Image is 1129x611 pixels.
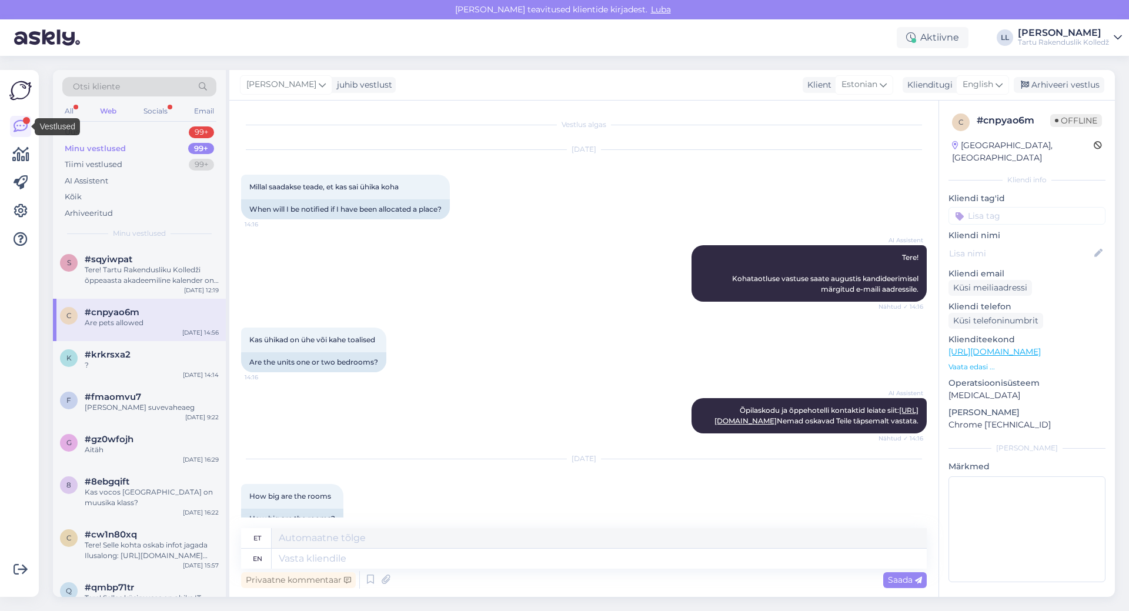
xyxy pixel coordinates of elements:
[241,199,450,219] div: When will I be notified if I have been allocated a place?
[249,492,331,500] span: How big are the rooms
[85,392,141,402] span: #fmaomvu7
[249,182,399,191] span: Millal saadakse teade, et kas sai ühika koha
[879,434,923,443] span: Nähtud ✓ 14:16
[65,191,82,203] div: Kõik
[241,509,343,529] div: How big are the rooms?
[241,119,927,130] div: Vestlus algas
[963,78,993,91] span: English
[183,508,219,517] div: [DATE] 16:22
[183,455,219,464] div: [DATE] 16:29
[948,406,1105,419] p: [PERSON_NAME]
[85,529,137,540] span: #cw1n80xq
[66,480,71,489] span: 8
[85,318,219,328] div: Are pets allowed
[803,79,831,91] div: Klient
[249,335,375,344] span: Kas ühikad on ühe või kahe toalised
[246,78,316,91] span: [PERSON_NAME]
[241,144,927,155] div: [DATE]
[66,396,71,405] span: f
[948,229,1105,242] p: Kliendi nimi
[65,175,108,187] div: AI Assistent
[184,286,219,295] div: [DATE] 12:19
[73,81,120,93] span: Otsi kliente
[9,79,32,102] img: Askly Logo
[189,126,214,138] div: 99+
[841,78,877,91] span: Estonian
[948,268,1105,280] p: Kliendi email
[85,349,131,360] span: #krkrsxa2
[949,247,1092,260] input: Lisa nimi
[67,258,71,267] span: s
[1050,114,1102,127] span: Offline
[897,27,968,48] div: Aktiivne
[1018,28,1109,38] div: [PERSON_NAME]
[879,236,923,245] span: AI Assistent
[1018,28,1122,47] a: [PERSON_NAME]Tartu Rakenduslik Kolledž
[647,4,674,15] span: Luba
[241,453,927,464] div: [DATE]
[98,103,119,119] div: Web
[245,373,289,382] span: 14:16
[958,118,964,126] span: c
[948,192,1105,205] p: Kliendi tag'id
[948,443,1105,453] div: [PERSON_NAME]
[948,333,1105,346] p: Klienditeekond
[85,307,139,318] span: #cnpyao6m
[182,328,219,337] div: [DATE] 14:56
[66,586,72,595] span: q
[948,175,1105,185] div: Kliendi info
[879,389,923,398] span: AI Assistent
[253,549,262,569] div: en
[85,476,129,487] span: #8ebgqift
[1014,77,1104,93] div: Arhiveeri vestlus
[66,438,72,447] span: g
[35,118,80,135] div: Vestlused
[903,79,953,91] div: Klienditugi
[189,159,214,171] div: 99+
[241,572,356,588] div: Privaatne kommentaar
[183,370,219,379] div: [DATE] 14:14
[66,533,72,542] span: c
[332,79,392,91] div: juhib vestlust
[241,352,386,372] div: Are the units one or two bedrooms?
[1018,38,1109,47] div: Tartu Rakenduslik Kolledž
[65,159,122,171] div: Tiimi vestlused
[185,413,219,422] div: [DATE] 9:22
[948,460,1105,473] p: Märkmed
[85,254,132,265] span: #sqyiwpat
[141,103,170,119] div: Socials
[245,220,289,229] span: 14:16
[948,313,1043,329] div: Küsi telefoninumbrit
[85,360,219,370] div: ?
[85,402,219,413] div: [PERSON_NAME] suvevaheaeg
[997,29,1013,46] div: LL
[85,434,133,445] span: #gz0wfojh
[948,346,1041,357] a: [URL][DOMAIN_NAME]
[948,207,1105,225] input: Lisa tag
[85,487,219,508] div: Kas vocos [GEOGRAPHIC_DATA] on muusika klass?
[879,302,923,311] span: Nähtud ✓ 14:16
[952,139,1094,164] div: [GEOGRAPHIC_DATA], [GEOGRAPHIC_DATA]
[948,389,1105,402] p: [MEDICAL_DATA]
[85,445,219,455] div: Aitäh
[977,113,1050,128] div: # cnpyao6m
[948,362,1105,372] p: Vaata edasi ...
[85,582,134,593] span: #qmbp71tr
[714,406,918,425] span: Õpilaskodu ja õppehotelli kontaktid leiate siit: Nemad oskavad Teile täpsemalt vastata.
[948,419,1105,431] p: Chrome [TECHNICAL_ID]
[888,575,922,585] span: Saada
[183,561,219,570] div: [DATE] 15:57
[948,377,1105,389] p: Operatsioonisüsteem
[948,280,1032,296] div: Küsi meiliaadressi
[113,228,166,239] span: Minu vestlused
[66,353,72,362] span: k
[85,265,219,286] div: Tere! Tartu Rakendusliku Kolledži õppeaasta akadeemiline kalender on leitav siit: [URL][DOMAIN_NA...
[192,103,216,119] div: Email
[62,103,76,119] div: All
[85,540,219,561] div: Tere! Selle kohta oskab infot jagada Ilusalong: [URL][DOMAIN_NAME] [PERSON_NAME], aga on mul sell...
[948,301,1105,313] p: Kliendi telefon
[65,143,126,155] div: Minu vestlused
[188,143,214,155] div: 99+
[65,208,113,219] div: Arhiveeritud
[66,311,72,320] span: c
